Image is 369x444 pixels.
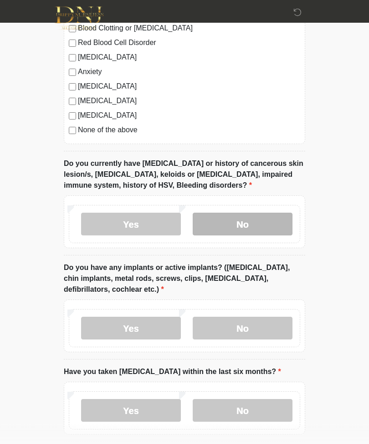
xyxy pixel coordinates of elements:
[193,317,292,340] label: No
[78,38,300,49] label: Red Blood Cell Disorder
[78,110,300,121] label: [MEDICAL_DATA]
[78,52,300,63] label: [MEDICAL_DATA]
[81,213,181,236] label: Yes
[69,84,76,91] input: [MEDICAL_DATA]
[69,127,76,135] input: None of the above
[64,159,305,191] label: Do you currently have [MEDICAL_DATA] or history of cancerous skin lesion/s, [MEDICAL_DATA], keloi...
[55,7,103,30] img: DNJ Med Boutique Logo
[193,399,292,422] label: No
[78,81,300,92] label: [MEDICAL_DATA]
[78,67,300,78] label: Anxiety
[69,98,76,105] input: [MEDICAL_DATA]
[69,40,76,47] input: Red Blood Cell Disorder
[78,96,300,107] label: [MEDICAL_DATA]
[78,125,300,136] label: None of the above
[69,113,76,120] input: [MEDICAL_DATA]
[193,213,292,236] label: No
[69,69,76,76] input: Anxiety
[69,55,76,62] input: [MEDICAL_DATA]
[64,367,281,378] label: Have you taken [MEDICAL_DATA] within the last six months?
[81,317,181,340] label: Yes
[64,263,305,295] label: Do you have any implants or active implants? ([MEDICAL_DATA], chin implants, metal rods, screws, ...
[81,399,181,422] label: Yes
